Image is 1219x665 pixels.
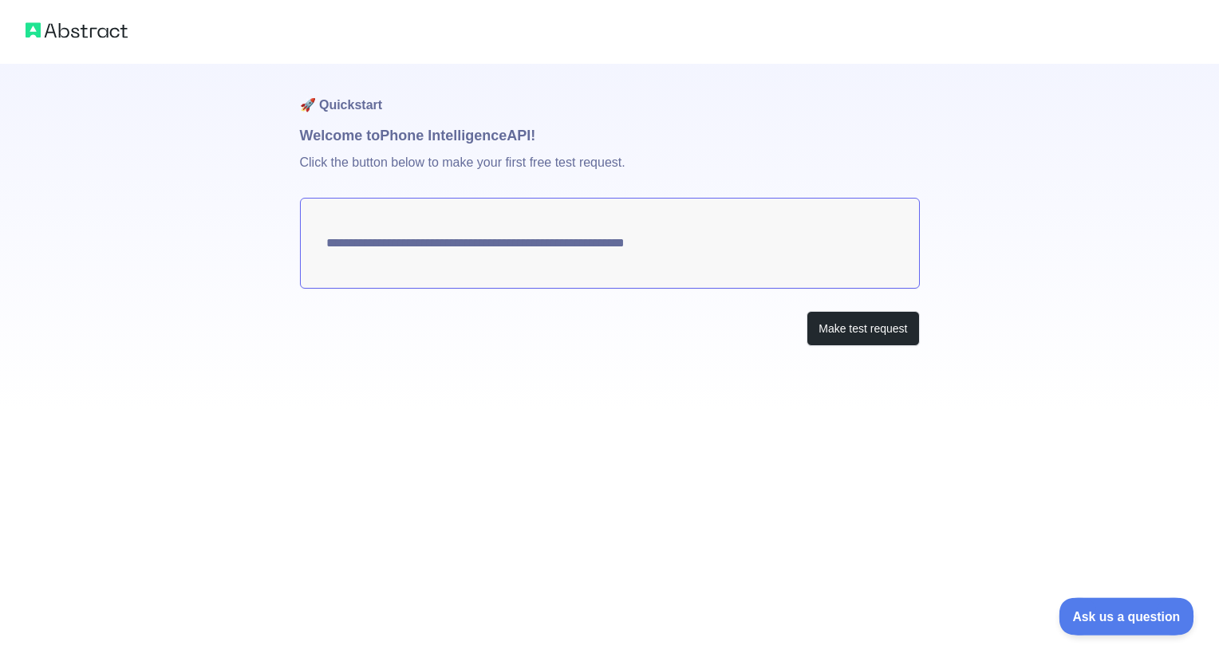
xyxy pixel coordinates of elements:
iframe: Toggle Customer Support [1059,597,1195,635]
h1: Welcome to Phone Intelligence API! [300,124,920,147]
h1: 🚀 Quickstart [300,64,920,124]
button: Make test request [807,311,919,347]
p: Click the button below to make your first free test request. [300,147,920,198]
img: Abstract logo [26,19,128,41]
